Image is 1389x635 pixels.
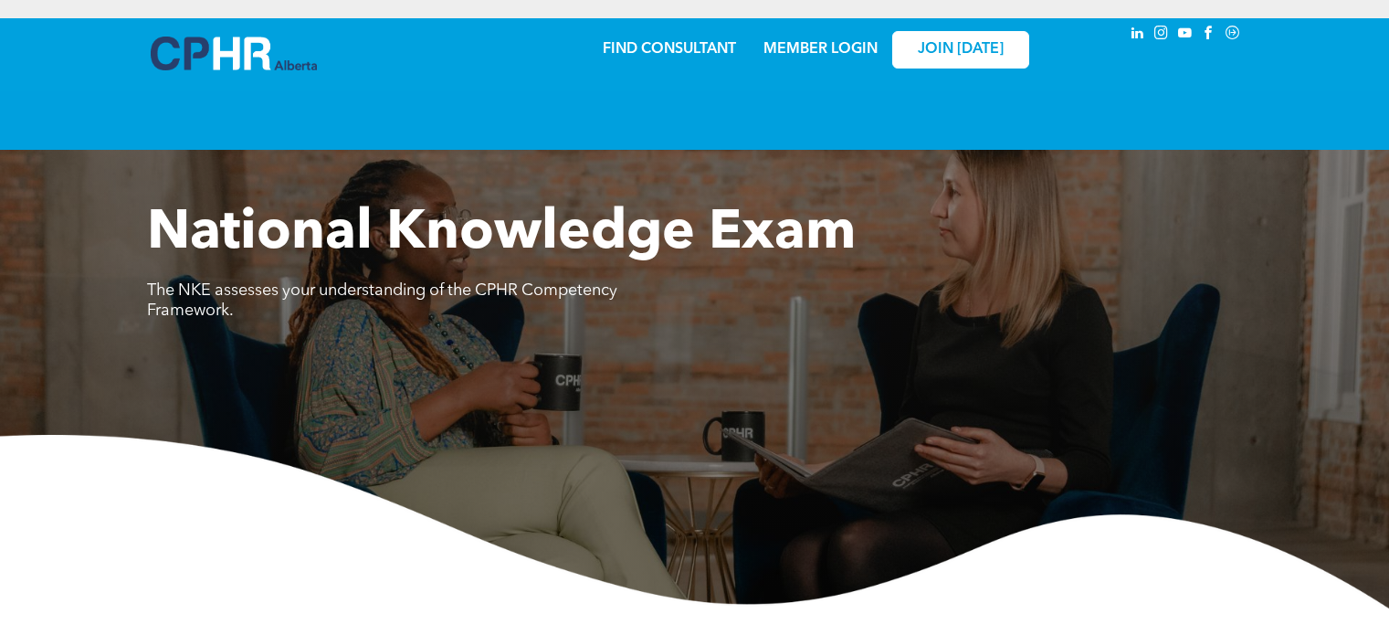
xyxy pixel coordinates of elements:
a: facebook [1199,23,1219,48]
a: youtube [1175,23,1195,48]
span: The NKE assesses your understanding of the CPHR Competency Framework. [147,282,617,319]
img: A blue and white logo for cp alberta [151,37,317,70]
span: National Knowledge Exam [147,206,856,261]
a: JOIN [DATE] [892,31,1029,69]
a: MEMBER LOGIN [763,42,878,57]
a: FIND CONSULTANT [603,42,736,57]
span: JOIN [DATE] [918,41,1004,58]
a: linkedin [1128,23,1148,48]
a: Social network [1223,23,1243,48]
a: instagram [1152,23,1172,48]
